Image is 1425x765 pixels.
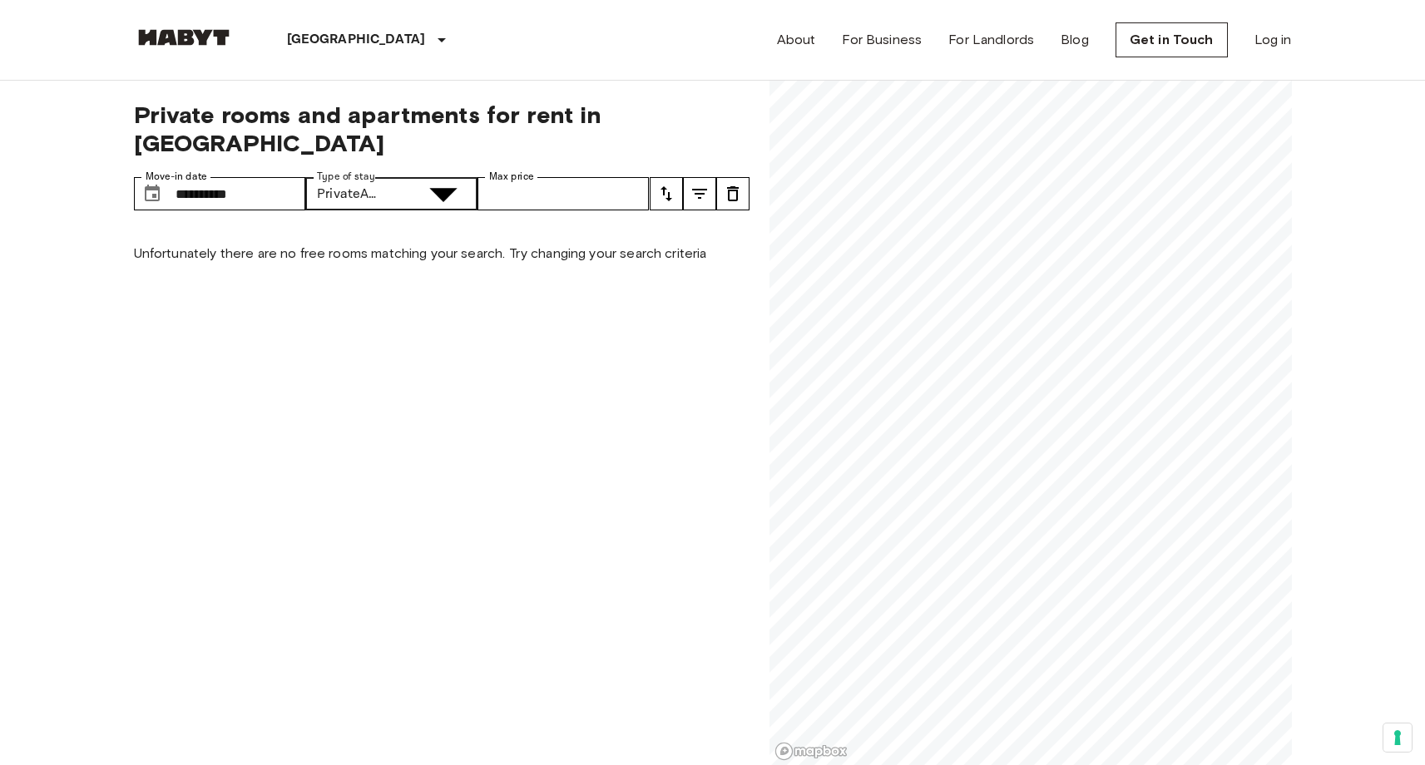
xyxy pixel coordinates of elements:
[146,170,207,184] label: Move-in date
[948,30,1034,50] a: For Landlords
[134,244,750,264] p: Unfortunately there are no free rooms matching your search. Try changing your search criteria
[305,177,410,210] div: PrivateApartment
[134,101,750,157] span: Private rooms and apartments for rent in [GEOGRAPHIC_DATA]
[774,742,848,761] a: Mapbox logo
[136,177,169,210] button: Choose date, selected date is 1 Sep 2025
[683,177,716,210] button: tune
[842,30,922,50] a: For Business
[1383,723,1412,752] button: Your consent preferences for tracking technologies
[134,29,234,46] img: Habyt
[317,170,375,184] label: Type of stay
[287,30,426,50] p: [GEOGRAPHIC_DATA]
[1061,30,1089,50] a: Blog
[650,177,683,210] button: tune
[1254,30,1292,50] a: Log in
[716,177,750,210] button: tune
[1116,22,1228,57] a: Get in Touch
[489,170,534,184] label: Max price
[777,30,816,50] a: About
